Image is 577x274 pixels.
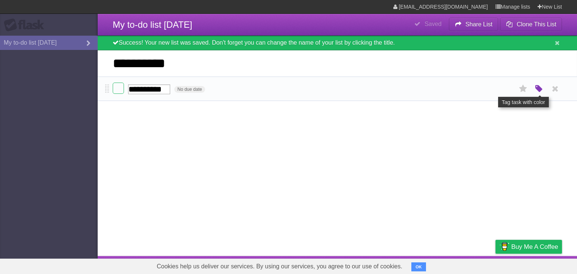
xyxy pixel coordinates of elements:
b: Share List [465,21,492,27]
img: Buy me a coffee [499,240,509,253]
b: Clone This List [517,21,556,27]
span: My to-do list [DATE] [113,20,192,30]
button: Clone This List [500,18,562,31]
span: Buy me a coffee [511,240,558,253]
a: Developers [420,258,451,272]
button: Share List [449,18,498,31]
a: About [396,258,411,272]
a: Buy me a coffee [495,240,562,254]
span: Cookies help us deliver our services. By using our services, you agree to our use of cookies. [149,259,410,274]
button: OK [411,262,426,271]
div: Flask [4,18,49,32]
label: Star task [516,83,530,95]
div: Success! Your new list was saved. Don't forget you can change the name of your list by clicking t... [98,36,577,50]
a: Privacy [486,258,505,272]
span: No due date [174,86,205,93]
a: Terms [460,258,477,272]
b: Saved [424,21,441,27]
label: Done [113,83,124,94]
a: Suggest a feature [515,258,562,272]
